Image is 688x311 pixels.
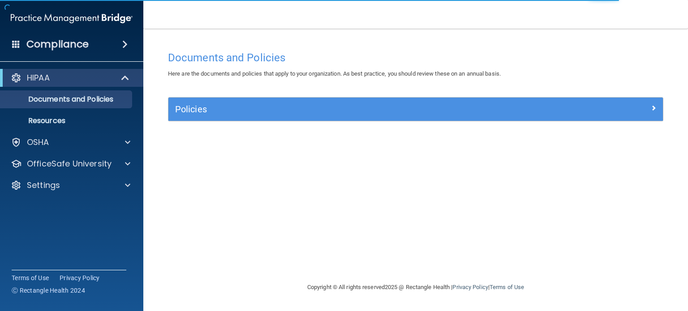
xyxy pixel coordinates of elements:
[11,137,130,148] a: OSHA
[175,104,533,114] h5: Policies
[26,38,89,51] h4: Compliance
[11,180,130,191] a: Settings
[60,273,100,282] a: Privacy Policy
[12,273,49,282] a: Terms of Use
[252,273,579,302] div: Copyright © All rights reserved 2025 @ Rectangle Health | |
[11,72,130,83] a: HIPAA
[452,284,488,290] a: Privacy Policy
[6,95,128,104] p: Documents and Policies
[27,137,49,148] p: OSHA
[168,70,501,77] span: Here are the documents and policies that apply to your organization. As best practice, you should...
[168,52,663,64] h4: Documents and Policies
[6,116,128,125] p: Resources
[490,284,524,290] a: Terms of Use
[27,180,60,191] p: Settings
[11,9,133,27] img: PMB logo
[12,286,85,295] span: Ⓒ Rectangle Health 2024
[11,158,130,169] a: OfficeSafe University
[27,72,50,83] p: HIPAA
[27,158,112,169] p: OfficeSafe University
[175,102,656,116] a: Policies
